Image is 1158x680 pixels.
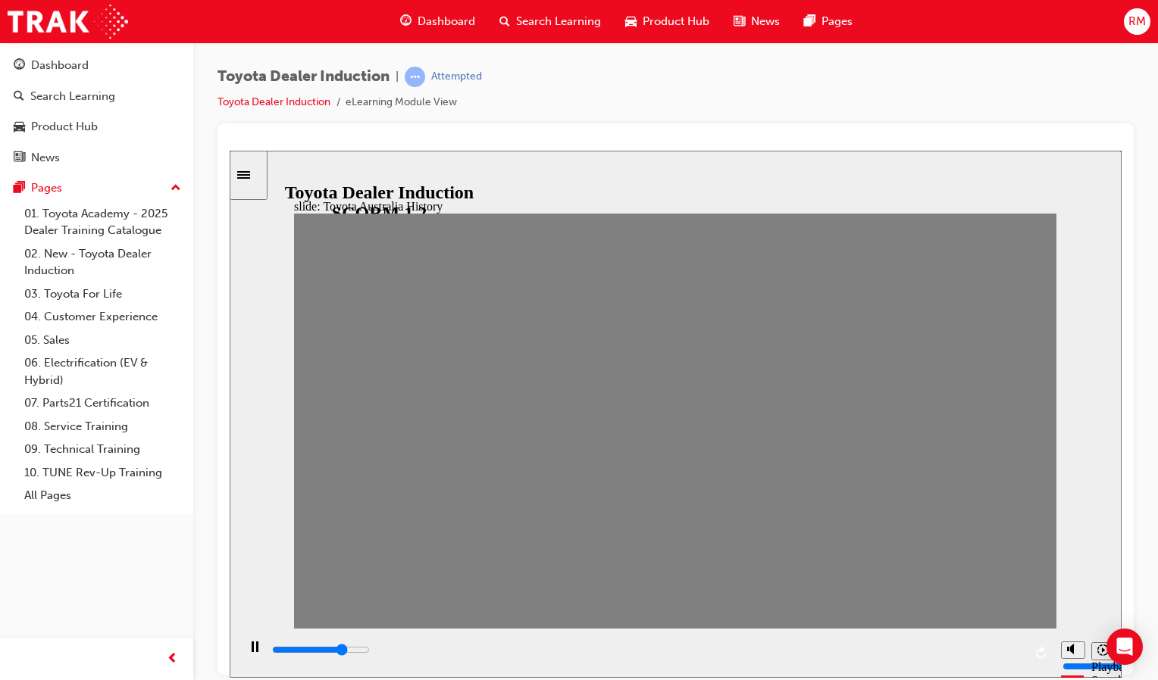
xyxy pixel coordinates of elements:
[1124,8,1150,35] button: RM
[862,510,884,537] div: Playback Speed
[862,491,885,510] button: Playback speed
[400,12,412,31] span: guage-icon
[31,149,60,167] div: News
[804,12,815,31] span: pages-icon
[18,438,187,461] a: 09. Technical Training
[30,88,115,105] div: Search Learning
[18,242,187,282] a: 02. New - Toyota Dealer Induction
[18,415,187,438] a: 08. Service Training
[6,113,187,141] a: Product Hub
[6,174,187,202] button: Pages
[801,491,824,514] button: Replay (Ctrl+Alt+R)
[487,6,613,37] a: search-iconSearch Learning
[14,182,25,195] span: pages-icon
[8,490,33,516] button: Pause (Ctrl+Alt+P)
[14,120,25,134] span: car-icon
[18,351,187,391] a: 06. Electrification (EV & Hybrid)
[31,57,89,74] div: Dashboard
[6,51,187,80] a: Dashboard
[42,493,140,505] input: slide progress
[831,491,856,508] button: Mute (Ctrl+Alt+M)
[388,6,487,37] a: guage-iconDashboard
[31,179,62,197] div: Pages
[14,90,24,104] span: search-icon
[1106,629,1143,665] div: Open Intercom Messenger
[18,282,187,306] a: 03. Toyota For Life
[8,5,128,39] img: Trak
[734,12,745,31] span: news-icon
[516,13,601,30] span: Search Learning
[499,12,510,31] span: search-icon
[6,83,187,111] a: Search Learning
[18,484,187,507] a: All Pages
[721,6,792,37] a: news-iconNews
[218,68,390,86] span: Toyota Dealer Induction
[18,202,187,242] a: 01. Toyota Academy - 2025 Dealer Training Catalogue
[167,650,178,669] span: prev-icon
[346,94,457,111] li: eLearning Module View
[431,70,482,84] div: Attempted
[751,13,780,30] span: News
[822,13,853,30] span: Pages
[218,95,330,108] a: Toyota Dealer Induction
[31,118,98,136] div: Product Hub
[613,6,721,37] a: car-iconProduct Hub
[14,59,25,73] span: guage-icon
[18,305,187,329] a: 04. Customer Experience
[824,478,884,527] div: misc controls
[6,144,187,172] a: News
[18,329,187,352] a: 05. Sales
[171,179,181,198] span: up-icon
[792,6,865,37] a: pages-iconPages
[833,510,931,522] input: volume
[405,67,425,87] span: learningRecordVerb_ATTEMPT-icon
[18,461,187,485] a: 10. TUNE Rev-Up Training
[625,12,637,31] span: car-icon
[1128,13,1146,30] span: RM
[8,478,824,527] div: playback controls
[14,151,25,165] span: news-icon
[396,68,399,86] span: |
[643,13,709,30] span: Product Hub
[418,13,475,30] span: Dashboard
[18,391,187,415] a: 07. Parts21 Certification
[6,48,187,174] button: DashboardSearch LearningProduct HubNews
